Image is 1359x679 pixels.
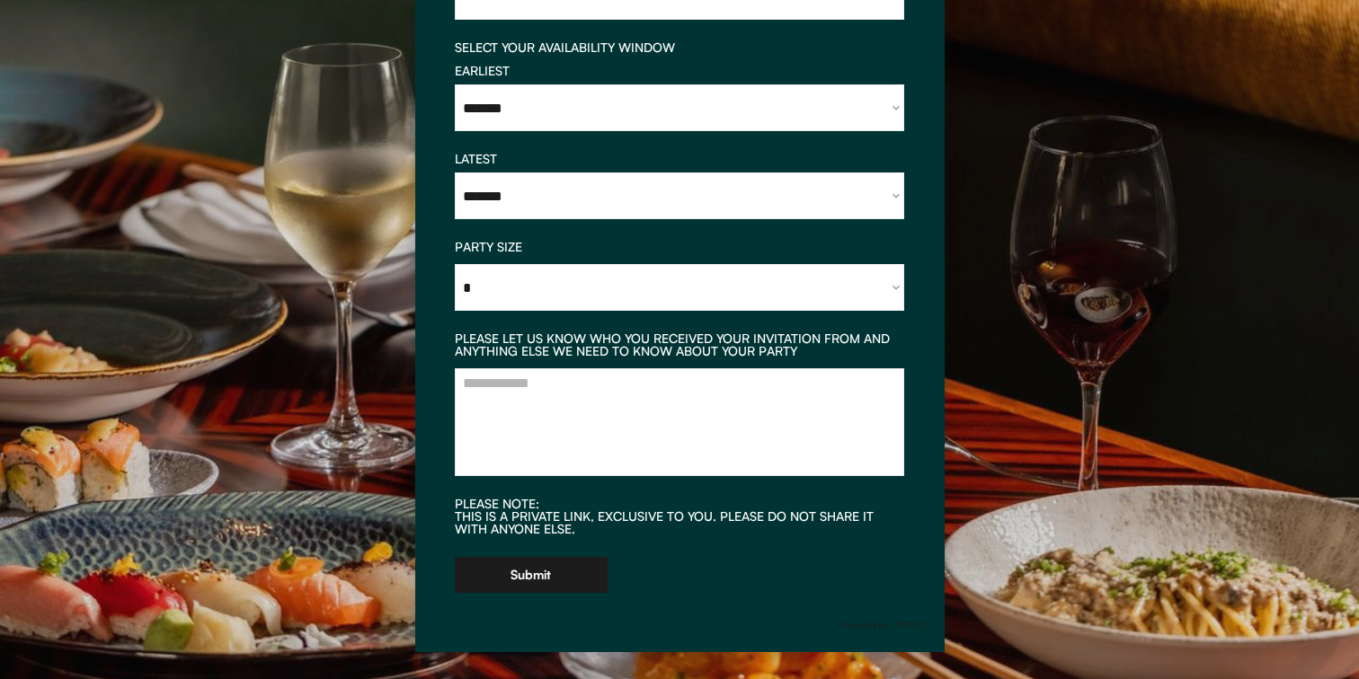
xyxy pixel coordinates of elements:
[511,569,551,581] div: Submit
[455,241,904,253] div: PARTY SIZE
[455,65,904,77] div: EARLIEST
[455,498,904,535] div: PLEASE NOTE: THIS IS A PRIVATE LINK, EXCLUSIVE TO YOU. PLEASE DO NOT SHARE IT WITH ANYONE ELSE.
[455,41,904,54] div: SELECT YOUR AVAILABILITY WINDOW
[455,153,904,165] div: LATEST
[455,332,904,357] div: PLEASE LET US KNOW WHO YOU RECEIVED YOUR INVITATION FROM AND ANYTHING ELSE WE NEED TO KNOW ABOUT ...
[841,616,927,634] img: Group%2048096278.svg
